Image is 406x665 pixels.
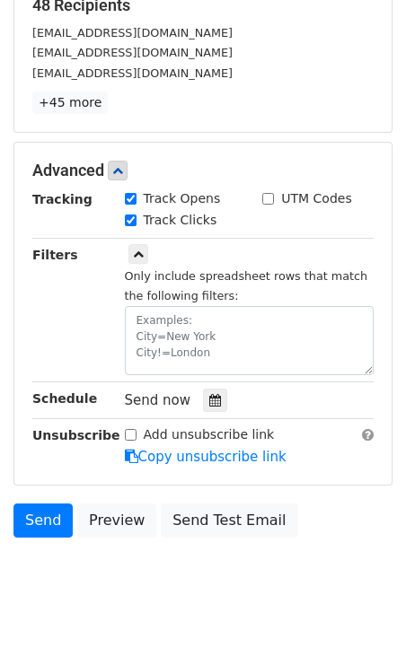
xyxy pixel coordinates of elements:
strong: Schedule [32,391,97,406]
small: Only include spreadsheet rows that match the following filters: [125,269,368,303]
strong: Filters [32,248,78,262]
h5: Advanced [32,161,374,180]
div: 聊天小工具 [316,579,406,665]
label: Track Opens [144,189,221,208]
a: Preview [77,503,156,538]
iframe: Chat Widget [316,579,406,665]
a: Copy unsubscribe link [125,449,287,465]
label: Add unsubscribe link [144,425,275,444]
small: [EMAIL_ADDRESS][DOMAIN_NAME] [32,46,233,59]
label: UTM Codes [281,189,351,208]
a: Send Test Email [161,503,297,538]
small: [EMAIL_ADDRESS][DOMAIN_NAME] [32,66,233,80]
strong: Unsubscribe [32,428,120,442]
a: Send [13,503,73,538]
label: Track Clicks [144,211,217,230]
span: Send now [125,392,191,408]
strong: Tracking [32,192,93,206]
small: [EMAIL_ADDRESS][DOMAIN_NAME] [32,26,233,39]
a: +45 more [32,92,108,114]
